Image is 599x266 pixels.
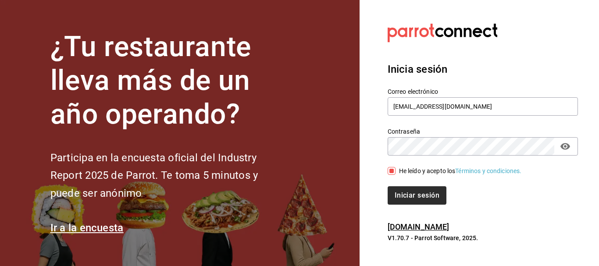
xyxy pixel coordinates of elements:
[558,139,573,154] button: passwordField
[50,222,124,234] a: Ir a la encuesta
[50,149,287,202] h2: Participa en la encuesta oficial del Industry Report 2025 de Parrot. Te toma 5 minutos y puede se...
[399,167,522,176] div: He leído y acepto los
[388,128,578,135] label: Contraseña
[388,234,578,242] p: V1.70.7 - Parrot Software, 2025.
[388,61,578,77] h3: Inicia sesión
[388,222,449,231] a: [DOMAIN_NAME]
[388,97,578,116] input: Ingresa tu correo electrónico
[50,30,287,131] h1: ¿Tu restaurante lleva más de un año operando?
[388,186,446,205] button: Iniciar sesión
[388,89,578,95] label: Correo electrónico
[455,167,521,174] a: Términos y condiciones.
